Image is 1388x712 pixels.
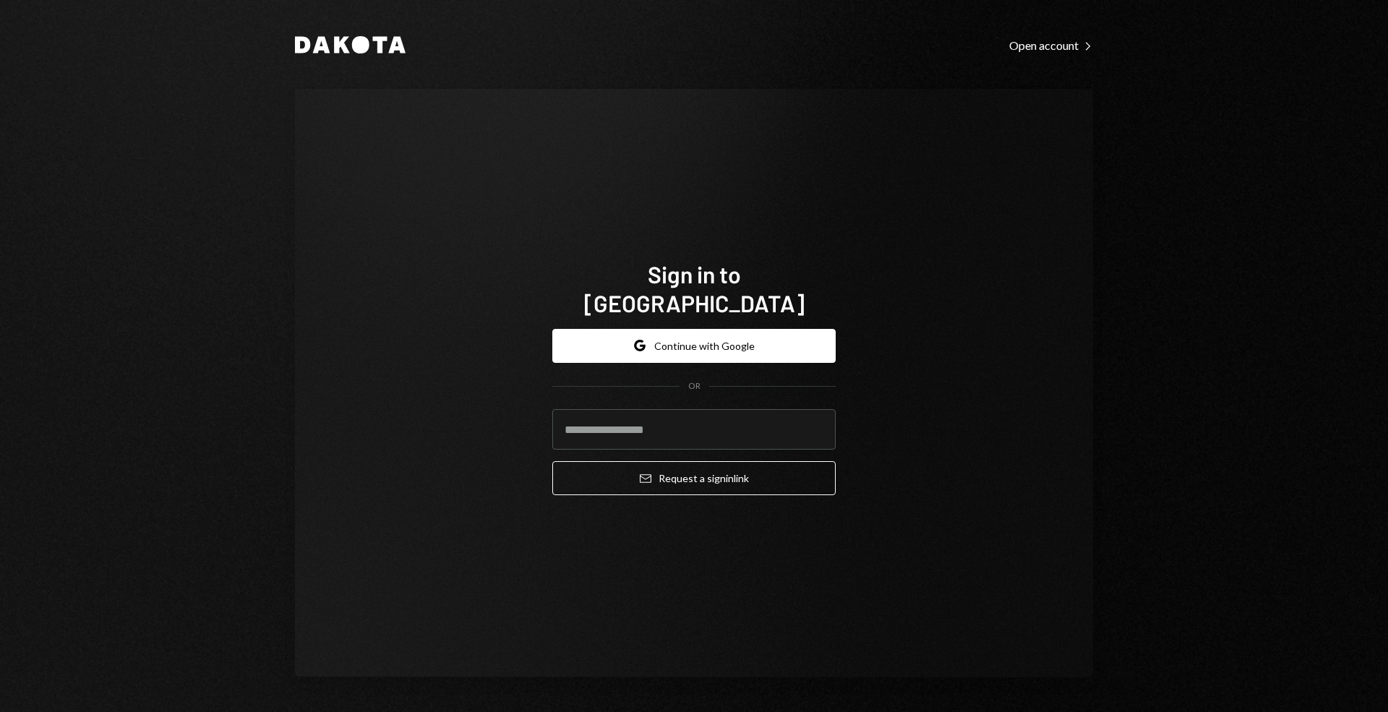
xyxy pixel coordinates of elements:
div: Open account [1009,38,1093,53]
button: Request a signinlink [552,461,836,495]
button: Continue with Google [552,329,836,363]
div: OR [688,380,701,393]
a: Open account [1009,37,1093,53]
h1: Sign in to [GEOGRAPHIC_DATA] [552,260,836,317]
